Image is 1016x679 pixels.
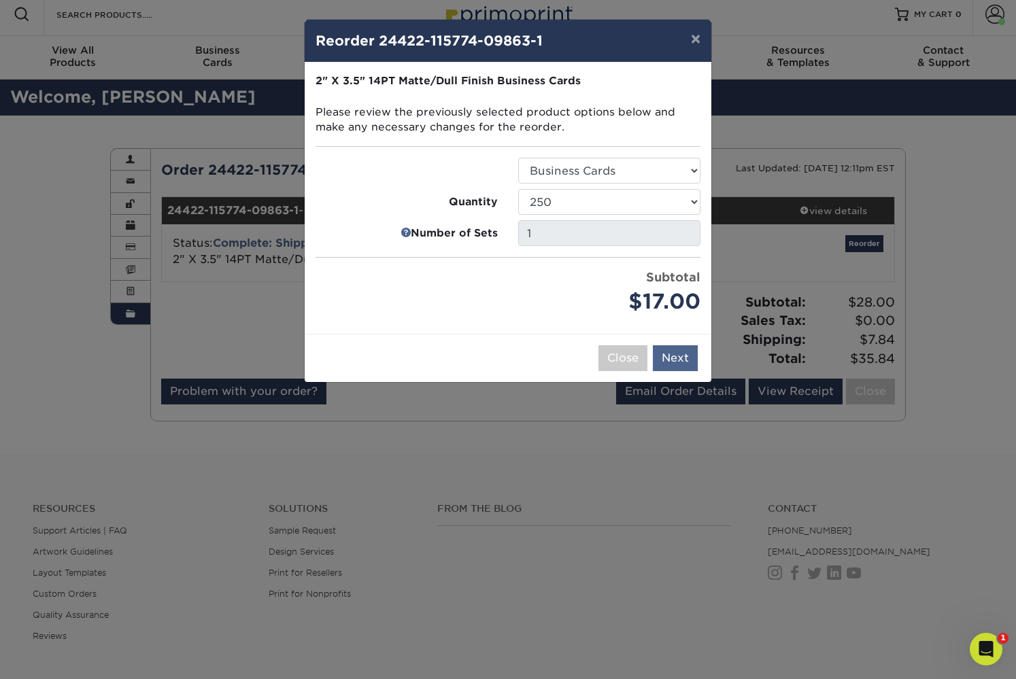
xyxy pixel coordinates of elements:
[998,633,1009,644] span: 1
[518,286,700,317] div: $17.00
[411,226,498,241] strong: Number of Sets
[646,270,700,284] strong: Subtotal
[316,74,581,87] strong: 2" X 3.5" 14PT Matte/Dull Finish Business Cards
[598,345,647,371] button: Close
[316,31,700,51] h4: Reorder 24422-115774-09863-1
[316,73,700,135] p: Please review the previously selected product options below and make any necessary changes for th...
[449,194,498,210] strong: Quantity
[970,633,1002,665] iframe: Intercom live chat
[653,345,698,371] button: Next
[680,20,711,58] button: ×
